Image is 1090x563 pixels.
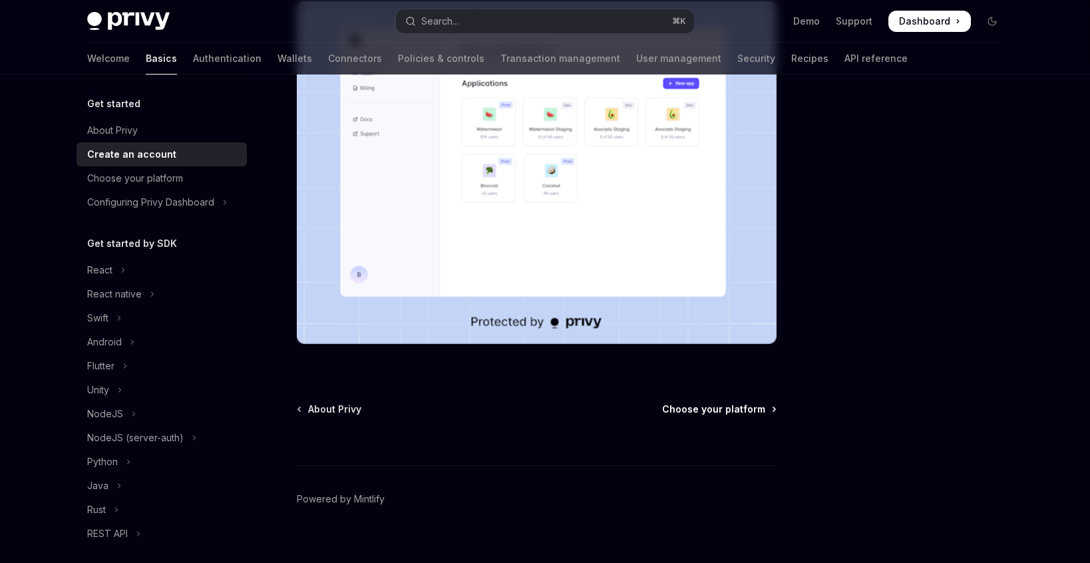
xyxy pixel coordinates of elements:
span: About Privy [308,403,361,416]
a: Demo [793,15,820,28]
button: Toggle React native section [77,282,247,306]
a: About Privy [298,403,361,416]
div: Android [87,334,122,350]
a: API reference [844,43,908,75]
button: Toggle Configuring Privy Dashboard section [77,190,247,214]
span: ⌘ K [672,16,686,27]
a: Recipes [791,43,828,75]
button: Toggle REST API section [77,522,247,546]
button: Toggle Rust section [77,498,247,522]
button: Toggle Java section [77,474,247,498]
a: Policies & controls [398,43,484,75]
h5: Get started [87,96,140,112]
div: About Privy [87,122,138,138]
div: Java [87,478,108,494]
a: Wallets [277,43,312,75]
button: Toggle Python section [77,450,247,474]
button: Toggle React section [77,258,247,282]
a: Basics [146,43,177,75]
button: Toggle Swift section [77,306,247,330]
a: Powered by Mintlify [297,492,385,506]
button: Toggle NodeJS (server-auth) section [77,426,247,450]
button: Toggle dark mode [982,11,1003,32]
button: Toggle NodeJS section [77,402,247,426]
div: Search... [421,13,458,29]
a: Security [737,43,775,75]
div: NodeJS (server-auth) [87,430,184,446]
a: About Privy [77,118,247,142]
a: Connectors [328,43,382,75]
a: Authentication [193,43,262,75]
div: NodeJS [87,406,123,422]
div: Swift [87,310,108,326]
a: User management [636,43,721,75]
h5: Get started by SDK [87,236,177,252]
a: Choose your platform [77,166,247,190]
a: Transaction management [500,43,620,75]
img: dark logo [87,12,170,31]
a: Welcome [87,43,130,75]
button: Open search [396,9,694,33]
span: Dashboard [899,15,950,28]
button: Toggle Flutter section [77,354,247,378]
button: Toggle Android section [77,330,247,354]
button: Toggle Unity section [77,378,247,402]
div: Create an account [87,146,176,162]
div: Choose your platform [87,170,183,186]
div: Rust [87,502,106,518]
a: Dashboard [888,11,971,32]
a: Create an account [77,142,247,166]
div: Flutter [87,358,114,374]
a: Choose your platform [662,403,775,416]
div: React native [87,286,142,302]
div: Configuring Privy Dashboard [87,194,214,210]
div: React [87,262,112,278]
div: REST API [87,526,128,542]
div: Python [87,454,118,470]
div: Unity [87,382,109,398]
span: Choose your platform [662,403,765,416]
a: Support [836,15,872,28]
img: images/Dash.png [297,1,777,344]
